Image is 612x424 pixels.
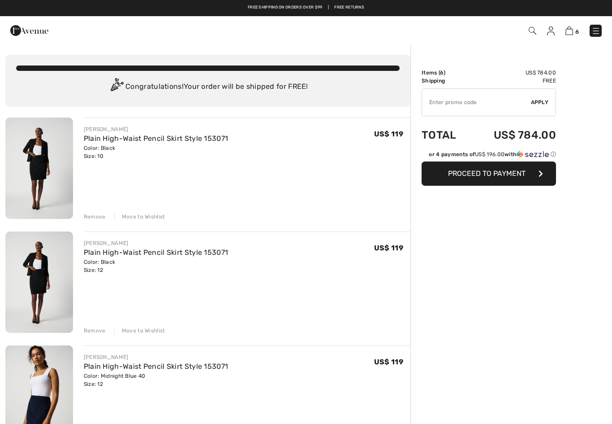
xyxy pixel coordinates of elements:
img: Congratulation2.svg [108,78,125,96]
img: Plain High-Waist Pencil Skirt Style 153071 [5,232,73,333]
span: 6 [440,70,444,76]
div: Move to Wishlist [114,327,165,335]
img: Plain High-Waist Pencil Skirt Style 153071 [5,118,73,219]
div: Color: Midnight Blue 40 Size: 12 [84,372,228,388]
img: Sezzle [517,150,549,158]
td: Free [470,77,556,85]
td: Items ( ) [422,69,470,77]
span: | [328,4,329,11]
a: Plain High-Waist Pencil Skirt Style 153071 [84,248,228,257]
span: US$ 119 [374,358,403,366]
a: 6 [565,25,579,36]
span: 6 [575,28,579,35]
div: [PERSON_NAME] [84,125,228,133]
td: Shipping [422,77,470,85]
span: Proceed to Payment [448,169,526,178]
div: [PERSON_NAME] [84,239,228,247]
div: or 4 payments of with [429,150,556,158]
img: Shopping Bag [565,26,573,35]
div: or 4 payments ofUS$ 196.00withSezzle Click to learn more about Sezzle [422,150,556,162]
div: Remove [84,327,106,335]
img: Menu [591,26,600,35]
div: Color: Black Size: 10 [84,144,228,160]
a: Plain High-Waist Pencil Skirt Style 153071 [84,362,228,371]
div: Remove [84,213,106,221]
td: US$ 784.00 [470,69,556,77]
input: Promo code [422,89,531,116]
div: Color: Black Size: 12 [84,258,228,274]
div: Congratulations! Your order will be shipped for FREE! [16,78,400,96]
button: Proceed to Payment [422,162,556,186]
span: US$ 196.00 [475,151,504,157]
div: [PERSON_NAME] [84,353,228,361]
img: 1ère Avenue [10,22,48,39]
span: US$ 119 [374,244,403,252]
td: US$ 784.00 [470,120,556,150]
a: Free Returns [334,4,364,11]
span: US$ 119 [374,130,403,138]
a: Free shipping on orders over $99 [248,4,323,11]
a: 1ère Avenue [10,26,48,34]
span: Apply [531,98,549,106]
td: Total [422,120,470,150]
a: Plain High-Waist Pencil Skirt Style 153071 [84,134,228,143]
img: Search [529,27,536,35]
div: Move to Wishlist [114,213,165,221]
img: My Info [547,26,555,35]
